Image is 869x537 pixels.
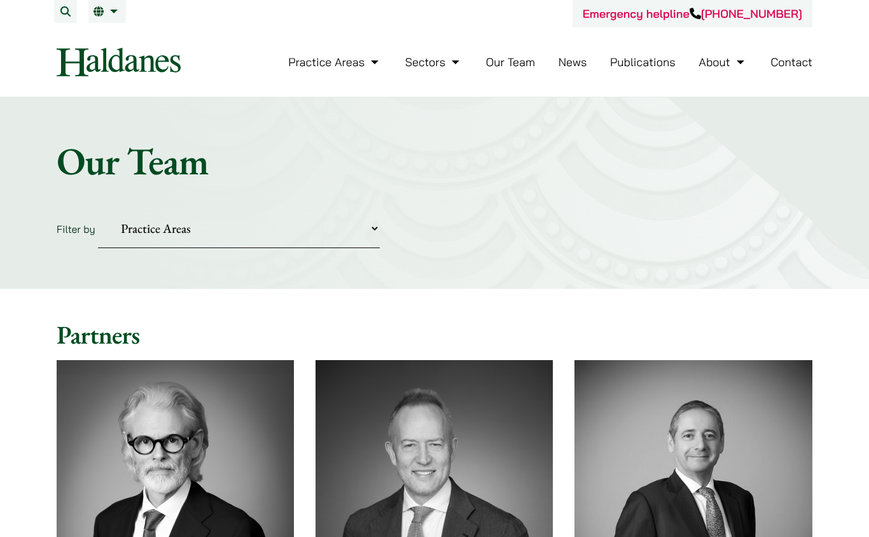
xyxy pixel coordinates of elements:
h2: Partners [57,319,812,350]
a: Sectors [405,55,462,69]
a: Our Team [486,55,535,69]
a: Emergency helpline[PHONE_NUMBER] [583,6,802,21]
a: EN [94,6,121,17]
a: Publications [610,55,676,69]
img: Logo of Haldanes [57,48,181,76]
a: News [559,55,587,69]
a: About [699,55,747,69]
a: Practice Areas [288,55,382,69]
label: Filter by [57,223,95,235]
a: Contact [770,55,812,69]
h1: Our Team [57,138,812,184]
